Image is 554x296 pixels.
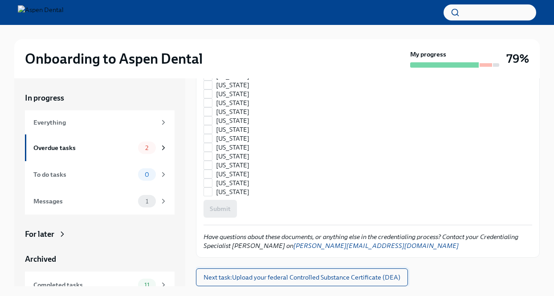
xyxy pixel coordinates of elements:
[216,89,249,98] span: [US_STATE]
[25,161,175,188] a: To do tasks0
[140,145,154,151] span: 2
[33,170,134,179] div: To do tasks
[216,143,249,152] span: [US_STATE]
[506,51,529,67] h3: 79%
[216,134,249,143] span: [US_STATE]
[18,5,64,20] img: Aspen Dental
[139,171,155,178] span: 0
[216,178,249,187] span: [US_STATE]
[216,116,249,125] span: [US_STATE]
[410,50,446,59] strong: My progress
[25,110,175,134] a: Everything
[216,170,249,178] span: [US_STATE]
[25,188,175,215] a: Messages1
[216,81,249,89] span: [US_STATE]
[139,282,155,288] span: 11
[216,98,249,107] span: [US_STATE]
[33,118,156,127] div: Everything
[204,233,518,250] em: Have questions about these documents, or anything else in the credentialing process? Contact your...
[216,125,249,134] span: [US_STATE]
[204,273,400,282] span: Next task : Upload your federal Controlled Substance Certificate (DEA)
[140,198,154,205] span: 1
[293,242,459,250] a: [PERSON_NAME][EMAIL_ADDRESS][DOMAIN_NAME]
[33,196,134,206] div: Messages
[216,152,249,161] span: [US_STATE]
[33,143,134,153] div: Overdue tasks
[196,268,408,286] button: Next task:Upload your federal Controlled Substance Certificate (DEA)
[216,107,249,116] span: [US_STATE]
[33,280,134,290] div: Completed tasks
[216,187,249,196] span: [US_STATE]
[25,254,175,264] a: Archived
[216,161,249,170] span: [US_STATE]
[25,134,175,161] a: Overdue tasks2
[25,50,203,68] h2: Onboarding to Aspen Dental
[25,229,54,239] div: For later
[25,229,175,239] a: For later
[25,93,175,103] a: In progress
